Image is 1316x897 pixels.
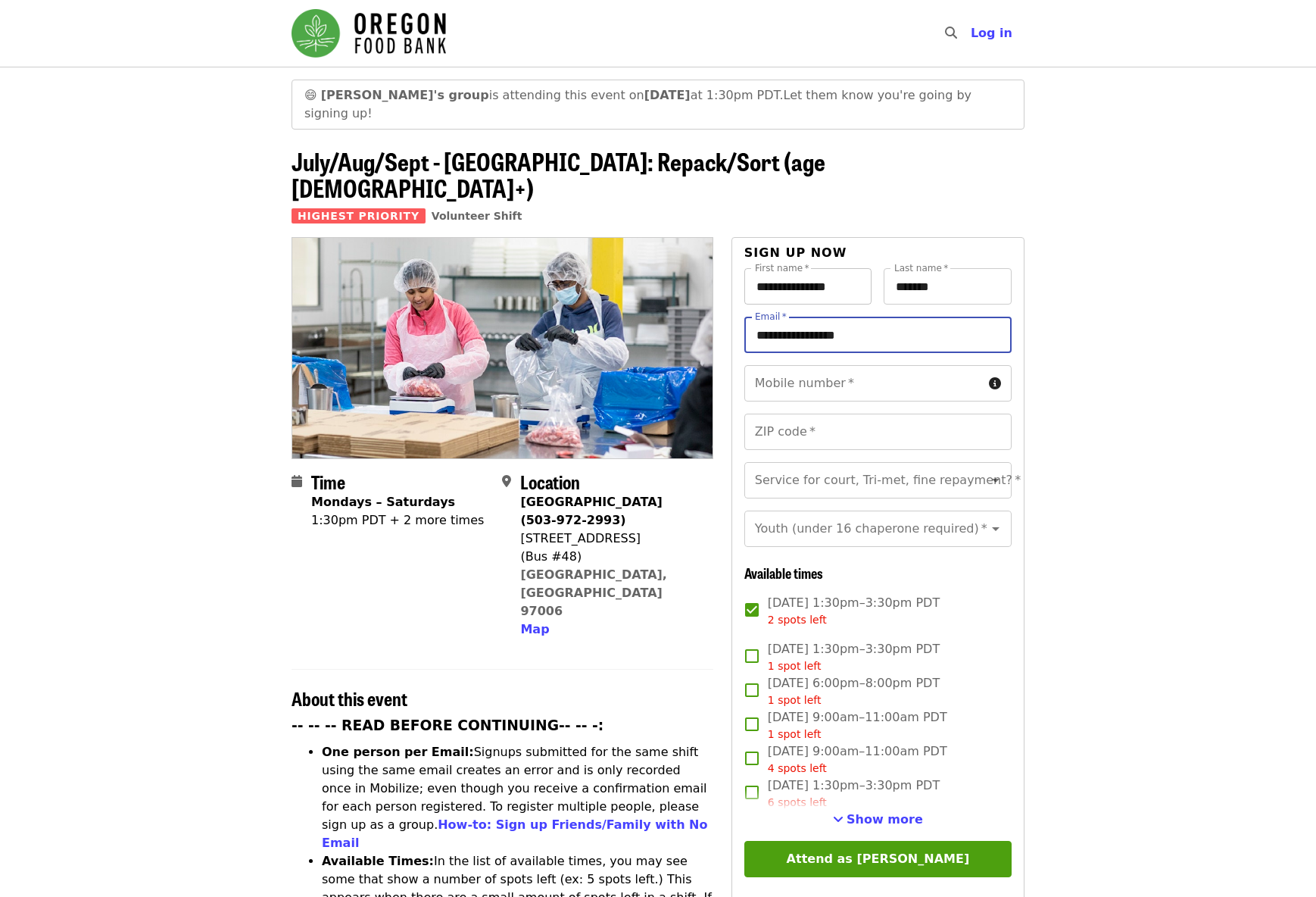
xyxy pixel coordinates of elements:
[744,563,823,583] span: Available times
[768,708,947,742] span: [DATE] 9:00am–11:00am PDT
[744,414,1012,450] input: ZIP code
[971,26,1012,40] span: Log in
[985,470,1006,491] button: Open
[520,567,667,618] a: [GEOGRAPHIC_DATA], [GEOGRAPHIC_DATA] 97006
[744,317,1012,353] input: Email
[644,88,691,102] strong: [DATE]
[520,620,549,639] button: Map
[744,245,847,260] span: Sign up now
[321,88,784,102] span: is attending this event on at 1:30pm PDT.
[755,312,787,321] label: Email
[292,9,446,58] img: Oregon Food Bank - Home
[520,548,700,566] div: (Bus #48)
[985,518,1006,539] button: Open
[502,474,511,489] i: map-marker-alt icon
[768,674,940,708] span: [DATE] 6:00pm–8:00pm PDT
[304,88,317,102] span: grinning face emoji
[311,511,484,530] div: 1:30pm PDT + 2 more times
[768,640,940,674] span: [DATE] 1:30pm–3:30pm PDT
[768,777,940,811] span: [DATE] 1:30pm–3:30pm PDT
[292,685,407,711] span: About this event
[744,268,872,305] input: First name
[847,812,923,827] span: Show more
[755,264,809,273] label: First name
[520,468,580,495] span: Location
[322,743,713,852] li: Signups submitted for the same shift using the same email creates an error and is only recorded o...
[768,728,822,740] span: 1 spot left
[311,468,345,495] span: Time
[322,854,434,868] strong: Available Times:
[322,817,708,850] a: How-to: Sign up Friends/Family with No Email
[292,238,713,458] img: July/Aug/Sept - Beaverton: Repack/Sort (age 10+) organized by Oregon Food Bank
[432,210,522,222] a: Volunteer Shift
[884,268,1012,305] input: Last name
[744,365,983,402] input: Mobile number
[311,495,455,509] strong: Mondays – Saturdays
[768,614,827,626] span: 2 spots left
[959,18,1024,48] button: Log in
[768,660,822,672] span: 1 spot left
[292,143,825,205] span: July/Aug/Sept - [GEOGRAPHIC_DATA]: Repack/Sort (age [DEMOGRAPHIC_DATA]+)
[768,594,940,628] span: [DATE] 1:30pm–3:30pm PDT
[945,26,957,40] i: search icon
[292,474,302,489] i: calendar icon
[768,742,947,777] span: [DATE] 9:00am–11:00am PDT
[989,377,1001,391] i: circle-info icon
[520,530,700,548] div: [STREET_ADDRESS]
[768,796,827,808] span: 6 spots left
[292,717,603,733] strong: -- -- -- READ BEFORE CONTINUING-- -- -:
[966,15,978,52] input: Search
[744,841,1012,877] button: Attend as [PERSON_NAME]
[833,811,923,829] button: See more timeslots
[520,622,549,636] span: Map
[520,495,662,527] strong: [GEOGRAPHIC_DATA] (503-972-2993)
[768,762,827,774] span: 4 spots left
[768,694,822,706] span: 1 spot left
[321,88,489,102] strong: [PERSON_NAME]'s group
[292,208,426,223] span: Highest Priority
[322,745,474,759] strong: One person per Email:
[894,264,948,273] label: Last name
